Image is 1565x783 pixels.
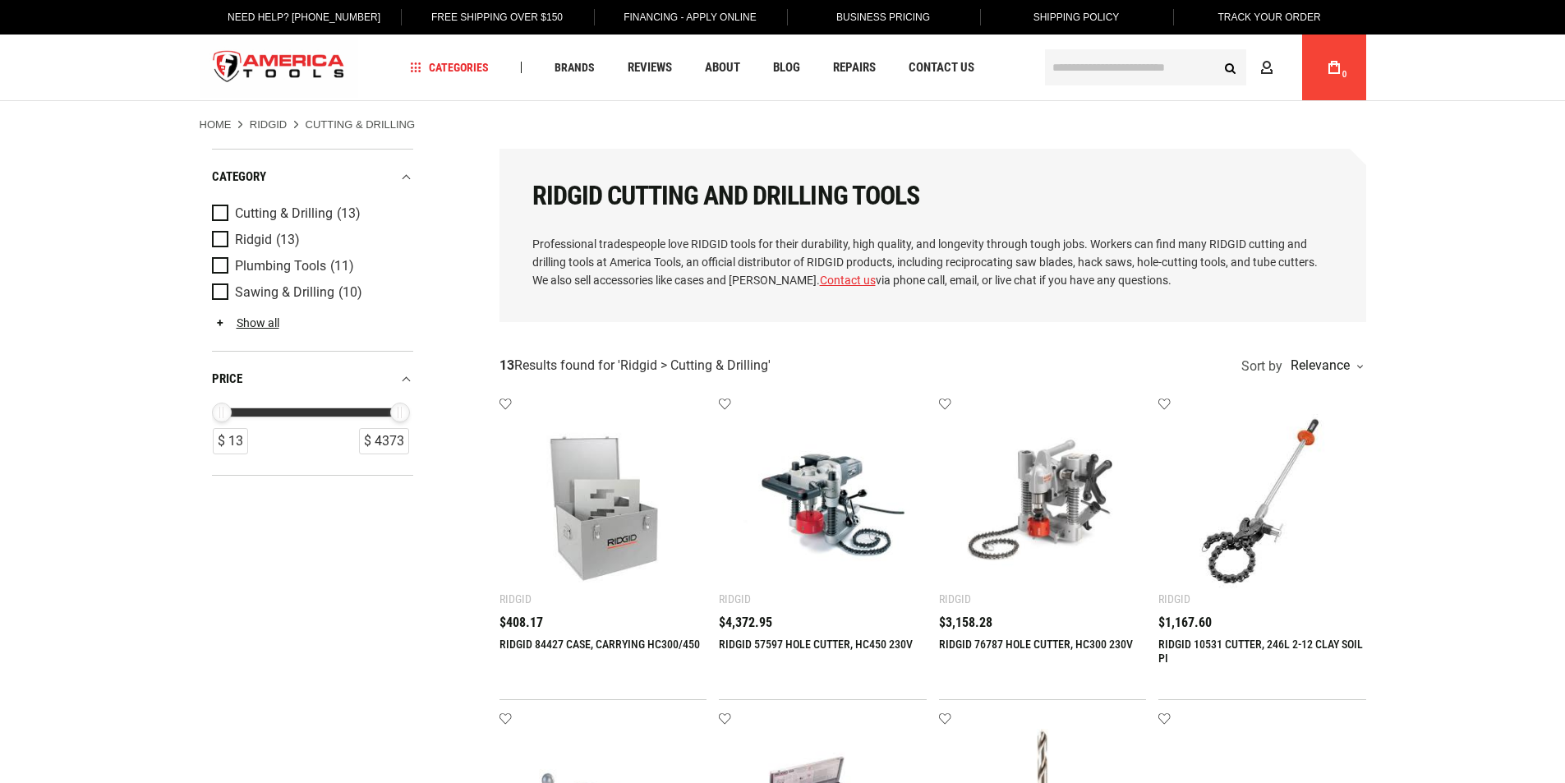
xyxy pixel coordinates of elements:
div: Ridgid [939,592,971,606]
span: Repairs [833,62,876,74]
div: $ 13 [213,427,248,454]
div: Product Filters [212,149,413,476]
div: price [212,368,413,390]
strong: 13 [499,357,514,373]
a: RIDGID 10531 CUTTER, 246L 2-12 CLAY SOIL PI [1158,638,1363,665]
a: RIDGID 84427 CASE, CARRYING HC300/450 [499,638,700,651]
span: Ridgid [235,233,272,247]
a: Categories [403,57,496,79]
p: Professional tradespeople love RIDGID tools for their durability, high quality, and longevity thr... [532,235,1333,289]
div: Ridgid [719,592,751,606]
div: Ridgid [499,592,532,606]
span: Contact Us [909,62,974,74]
div: $ 4373 [359,427,409,454]
a: RIDGID 57597 HOLE CUTTER, HC450 230V [719,638,913,651]
a: RIDGID 76787 HOLE CUTTER, HC300 230V [939,638,1133,651]
span: Plumbing Tools [235,259,326,274]
img: RIDGID 10531 CUTTER, 246L 2-12 CLAY SOIL PI [1175,414,1350,589]
span: Shipping Policy [1033,12,1120,23]
a: Brands [547,57,602,79]
a: Ridgid (13) [212,231,409,249]
span: Sort by [1241,360,1282,373]
h1: RIDGID Cutting and Drilling Tools [532,182,1333,210]
span: $1,167.60 [1158,616,1212,629]
div: Results found for ' ' [499,357,771,375]
span: (13) [276,233,300,247]
span: (13) [337,207,361,221]
img: America Tools [200,37,359,99]
span: $4,372.95 [719,616,772,629]
span: (11) [330,260,354,274]
span: Brands [555,62,595,73]
a: Blog [766,57,808,79]
div: category [212,166,413,188]
div: Ridgid [1158,592,1190,606]
span: Ridgid > Cutting & Drilling [620,357,768,373]
img: RIDGID 76787 HOLE CUTTER, HC300 230V [955,414,1130,589]
a: Ridgid [250,117,288,132]
a: Reviews [620,57,679,79]
a: Repairs [826,57,883,79]
a: Sawing & Drilling (10) [212,283,409,302]
a: About [697,57,748,79]
a: Contact Us [901,57,982,79]
span: $3,158.28 [939,616,992,629]
strong: Cutting & Drilling [306,118,416,131]
span: Blog [773,62,800,74]
a: Plumbing Tools (11) [212,257,409,275]
span: Sawing & Drilling [235,285,334,300]
a: Home [200,117,232,132]
span: Reviews [628,62,672,74]
a: Show all [212,316,279,329]
span: 0 [1342,70,1347,79]
span: (10) [338,286,362,300]
span: Categories [410,62,489,73]
img: RIDGID 84427 CASE, CARRYING HC300/450 [516,414,691,589]
a: Contact us [820,274,876,287]
span: Cutting & Drilling [235,206,333,221]
a: 0 [1319,35,1350,100]
button: Search [1215,52,1246,83]
span: About [705,62,740,74]
img: RIDGID 57597 HOLE CUTTER, HC450 230V [735,414,910,589]
span: $408.17 [499,616,543,629]
a: Cutting & Drilling (13) [212,205,409,223]
a: store logo [200,37,359,99]
div: Relevance [1287,359,1362,372]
